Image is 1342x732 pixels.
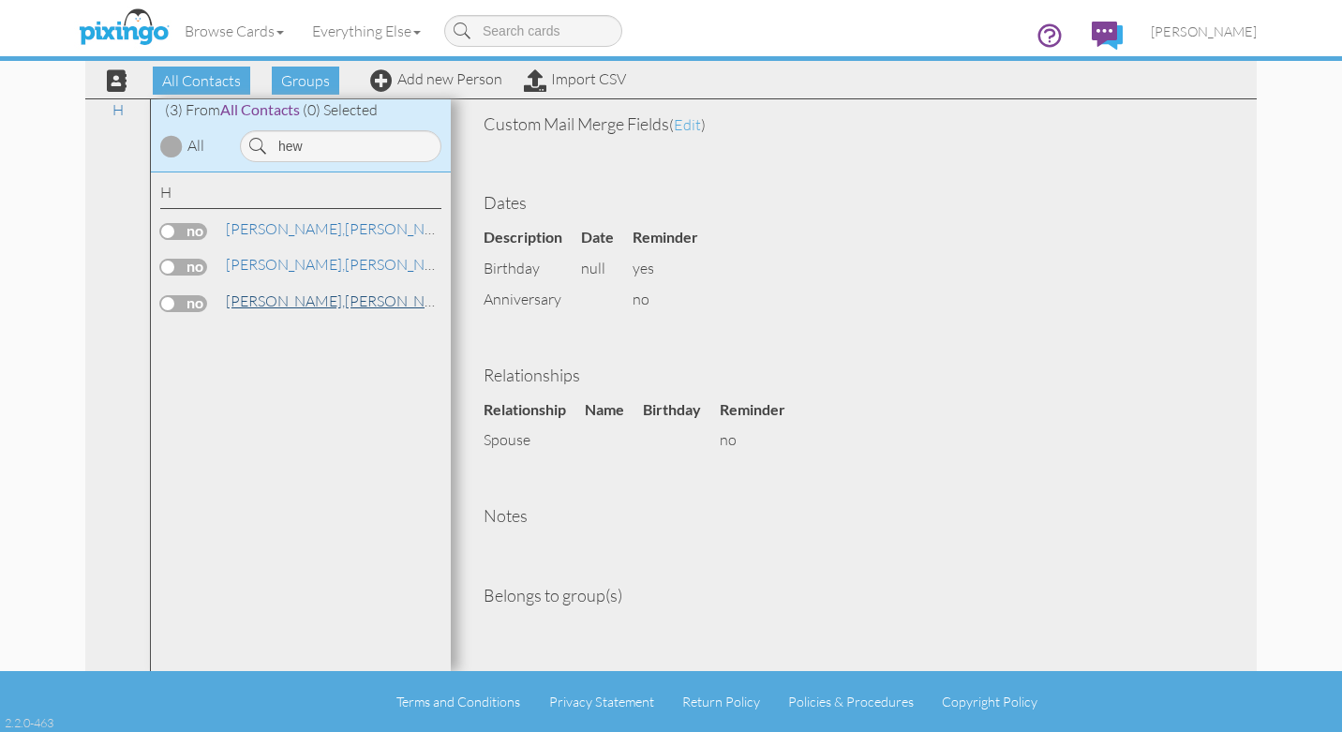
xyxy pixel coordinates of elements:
span: [PERSON_NAME], [226,255,345,274]
div: All [187,135,204,157]
th: Date [581,222,633,253]
input: Search cards [444,15,622,47]
th: Name [585,395,643,426]
td: no [633,284,717,315]
th: Reminder [633,222,717,253]
td: birthday [484,253,581,284]
th: Reminder [720,395,804,426]
a: Policies & Procedures [788,694,914,710]
th: Description [484,222,581,253]
h4: Relationships [484,366,1224,385]
div: (3) From [151,99,451,121]
a: [PERSON_NAME] [1137,7,1271,55]
span: [PERSON_NAME], [226,219,345,238]
span: Groups [272,67,339,95]
div: 2.2.0-463 [5,714,53,731]
a: [PERSON_NAME] [224,217,743,240]
a: [PERSON_NAME] [224,290,463,312]
span: ( ) [669,115,706,134]
td: anniversary [484,284,581,315]
td: null [581,253,633,284]
th: Birthday [643,395,720,426]
a: Add new Person [370,69,502,88]
h4: Custom Mail Merge Fields [484,115,1224,134]
span: All Contacts [220,100,300,118]
span: [PERSON_NAME] [1151,23,1257,39]
div: H [160,182,441,209]
span: (0) Selected [303,100,378,119]
a: [PERSON_NAME] [224,253,693,276]
td: spouse [484,425,585,456]
td: no [720,425,804,456]
a: Terms and Conditions [396,694,520,710]
h4: Dates [484,194,1224,213]
h4: Belongs to group(s) [484,587,1224,605]
a: Copyright Policy [942,694,1037,710]
a: Import CSV [524,69,626,88]
a: Return Policy [682,694,760,710]
img: comments.svg [1092,22,1123,50]
a: Privacy Statement [549,694,654,710]
a: Browse Cards [171,7,298,54]
th: Relationship [484,395,585,426]
a: H [103,98,133,121]
a: Everything Else [298,7,435,54]
span: All Contacts [153,67,250,95]
span: edit [674,115,701,134]
img: pixingo logo [74,5,173,52]
span: [PERSON_NAME], [226,291,345,310]
h4: Notes [484,507,1224,526]
td: yes [633,253,717,284]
